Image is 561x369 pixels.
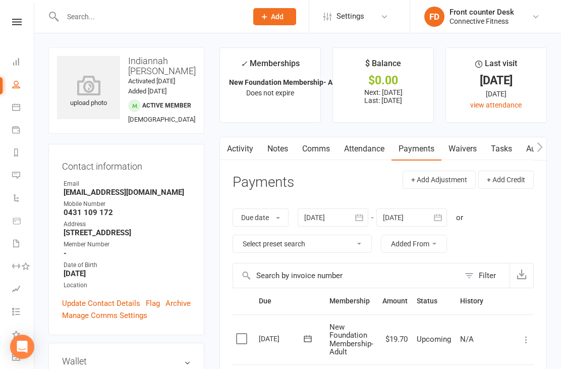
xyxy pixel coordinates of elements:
[295,137,337,161] a: Comms
[441,137,484,161] a: Waivers
[246,89,294,97] span: Does not expire
[10,335,34,359] div: Open Intercom Messenger
[484,137,519,161] a: Tasks
[260,137,295,161] a: Notes
[336,5,364,28] span: Settings
[128,116,195,123] span: [DEMOGRAPHIC_DATA]
[220,137,260,161] a: Activity
[253,8,296,25] button: Add
[229,78,345,86] strong: New Foundation Membership- Adult
[325,288,378,314] th: Membership
[450,17,514,26] div: Connective Fitness
[62,297,140,309] a: Update Contact Details
[254,288,325,314] th: Due
[142,102,191,109] span: Active member
[460,335,474,344] span: N/A
[233,175,294,190] h3: Payments
[403,171,476,189] button: + Add Adjustment
[456,212,463,224] div: or
[64,240,191,249] div: Member Number
[470,101,522,109] a: view attendance
[337,137,391,161] a: Attendance
[165,297,191,309] a: Archive
[460,263,510,288] button: Filter
[259,331,305,346] div: [DATE]
[62,356,191,366] h3: Wallet
[57,56,196,76] h3: Indiannah [PERSON_NAME]
[381,235,447,253] button: Added From
[456,288,516,314] th: History
[64,249,191,258] strong: -
[12,324,35,347] a: What's New
[64,269,191,278] strong: [DATE]
[391,137,441,161] a: Payments
[342,75,424,86] div: $0.00
[478,171,534,189] button: + Add Credit
[12,74,35,97] a: People
[128,77,175,85] time: Activated [DATE]
[146,297,160,309] a: Flag
[342,88,424,104] p: Next: [DATE] Last: [DATE]
[475,57,517,75] div: Last visit
[233,263,460,288] input: Search by invoice number
[64,199,191,209] div: Mobile Number
[455,88,537,99] div: [DATE]
[378,288,412,314] th: Amount
[12,279,35,301] a: Assessments
[64,281,191,290] div: Location
[64,179,191,189] div: Email
[241,57,300,76] div: Memberships
[62,157,191,172] h3: Contact information
[12,97,35,120] a: Calendar
[378,314,412,364] td: $19.70
[64,208,191,217] strong: 0431 109 172
[12,120,35,142] a: Payments
[241,59,247,69] i: ✓
[450,8,514,17] div: Front counter Desk
[233,208,289,227] button: Due date
[479,270,496,282] div: Filter
[412,288,456,314] th: Status
[128,87,166,95] time: Added [DATE]
[64,228,191,237] strong: [STREET_ADDRESS]
[455,75,537,86] div: [DATE]
[12,51,35,74] a: Dashboard
[64,220,191,229] div: Address
[64,188,191,197] strong: [EMAIL_ADDRESS][DOMAIN_NAME]
[12,210,35,233] a: Product Sales
[365,57,401,75] div: $ Balance
[12,142,35,165] a: Reports
[417,335,451,344] span: Upcoming
[62,309,147,322] a: Manage Comms Settings
[64,260,191,270] div: Date of Birth
[57,75,120,109] div: upload photo
[60,10,240,24] input: Search...
[271,13,284,21] span: Add
[424,7,444,27] div: FD
[329,323,373,357] span: New Foundation Membership- Adult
